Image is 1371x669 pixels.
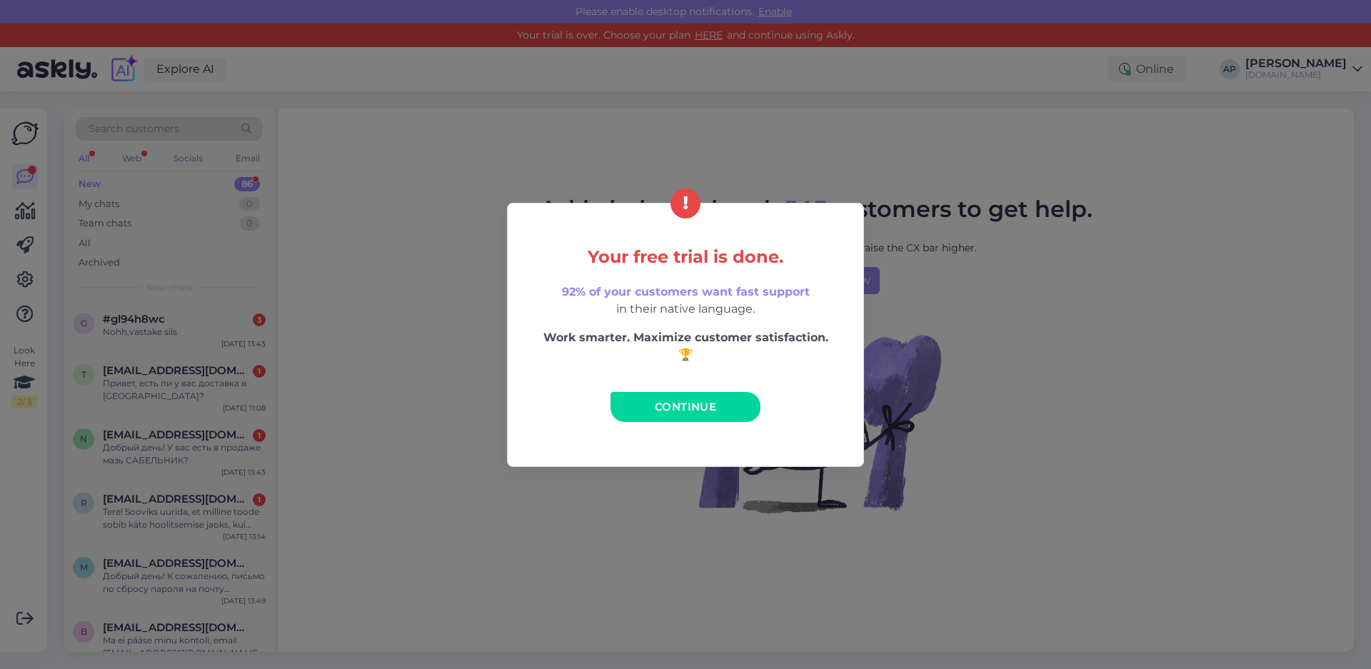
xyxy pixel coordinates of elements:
[611,392,760,422] a: Continue
[538,283,833,318] p: in their native language.
[655,400,716,413] span: Continue
[562,285,810,298] span: 92% of your customers want fast support
[538,329,833,363] p: Work smarter. Maximize customer satisfaction. 🏆
[538,248,833,266] h5: Your free trial is done.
